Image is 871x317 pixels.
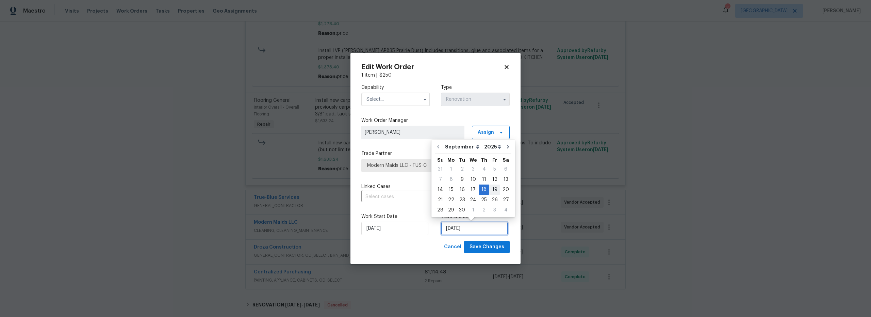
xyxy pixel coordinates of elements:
div: 8 [446,175,457,184]
div: Tue Sep 16 2025 [457,185,467,195]
div: 4 [479,164,489,174]
div: Mon Sep 15 2025 [446,185,457,195]
div: 6 [500,164,511,174]
span: Cancel [444,243,461,251]
input: Select cases [361,192,491,202]
div: Sun Sep 28 2025 [435,205,446,215]
div: 20 [500,185,511,194]
div: 3 [467,164,479,174]
div: Sat Sep 13 2025 [500,174,511,185]
div: 31 [435,164,446,174]
div: Fri Oct 03 2025 [489,205,500,215]
div: Mon Sep 29 2025 [446,205,457,215]
div: 1 [467,205,479,215]
div: 24 [467,195,479,205]
abbr: Tuesday [459,158,465,162]
div: 4 [500,205,511,215]
label: Trade Partner [361,150,510,157]
div: 5 [489,164,500,174]
div: 23 [457,195,467,205]
div: 1 item | [361,72,510,79]
div: Mon Sep 08 2025 [446,174,457,185]
label: Work Order Manager [361,117,510,124]
div: Thu Sep 04 2025 [479,164,489,174]
div: 30 [457,205,467,215]
div: 17 [467,185,479,194]
div: 10 [467,175,479,184]
input: Select... [361,93,430,106]
div: 3 [489,205,500,215]
div: Thu Sep 18 2025 [479,185,489,195]
div: 26 [489,195,500,205]
div: 28 [435,205,446,215]
abbr: Sunday [437,158,444,162]
div: Wed Sep 03 2025 [467,164,479,174]
div: Sun Sep 21 2025 [435,195,446,205]
input: M/D/YYYY [361,222,428,235]
button: Go to next month [503,140,513,154]
div: 19 [489,185,500,194]
div: Mon Sep 22 2025 [446,195,457,205]
div: Sat Oct 04 2025 [500,205,511,215]
div: Fri Sep 05 2025 [489,164,500,174]
div: 27 [500,195,511,205]
button: Cancel [441,241,464,253]
div: Tue Sep 23 2025 [457,195,467,205]
abbr: Friday [492,158,497,162]
button: Show options [500,95,509,104]
div: 25 [479,195,489,205]
div: 18 [479,185,489,194]
div: 29 [446,205,457,215]
abbr: Saturday [503,158,509,162]
div: Wed Sep 10 2025 [467,174,479,185]
div: 22 [446,195,457,205]
div: 21 [435,195,446,205]
div: Tue Sep 02 2025 [457,164,467,174]
abbr: Wednesday [470,158,477,162]
span: [PERSON_NAME] [365,129,461,136]
div: 7 [435,175,446,184]
label: Capability [361,84,430,91]
div: 1 [446,164,457,174]
input: Select... [441,93,510,106]
div: Fri Sep 26 2025 [489,195,500,205]
button: Save Changes [464,241,510,253]
div: Thu Sep 25 2025 [479,195,489,205]
div: Mon Sep 01 2025 [446,164,457,174]
abbr: Monday [447,158,455,162]
div: Thu Sep 11 2025 [479,174,489,185]
div: Wed Sep 24 2025 [467,195,479,205]
h2: Edit Work Order [361,64,504,70]
input: M/D/YYYY [441,222,508,235]
select: Year [482,142,503,152]
div: 12 [489,175,500,184]
span: $ 250 [379,73,392,78]
div: 2 [457,164,467,174]
span: Linked Cases [361,183,391,190]
div: Fri Sep 12 2025 [489,174,500,185]
div: Sat Sep 27 2025 [500,195,511,205]
div: 9 [457,175,467,184]
div: 2 [479,205,489,215]
div: Sun Sep 14 2025 [435,185,446,195]
label: Type [441,84,510,91]
div: Sat Sep 20 2025 [500,185,511,195]
div: Fri Sep 19 2025 [489,185,500,195]
div: Thu Oct 02 2025 [479,205,489,215]
button: Show options [421,95,429,104]
div: 16 [457,185,467,194]
label: Work Start Date [361,213,430,220]
div: Sun Aug 31 2025 [435,164,446,174]
div: 11 [479,175,489,184]
span: Assign [478,129,494,136]
div: Sat Sep 06 2025 [500,164,511,174]
span: Modern Maids LLC - TUS-C [367,162,504,169]
div: 15 [446,185,457,194]
button: Go to previous month [433,140,443,154]
div: 13 [500,175,511,184]
div: Sun Sep 07 2025 [435,174,446,185]
div: Tue Sep 09 2025 [457,174,467,185]
select: Month [443,142,482,152]
abbr: Thursday [481,158,487,162]
div: Wed Sep 17 2025 [467,185,479,195]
